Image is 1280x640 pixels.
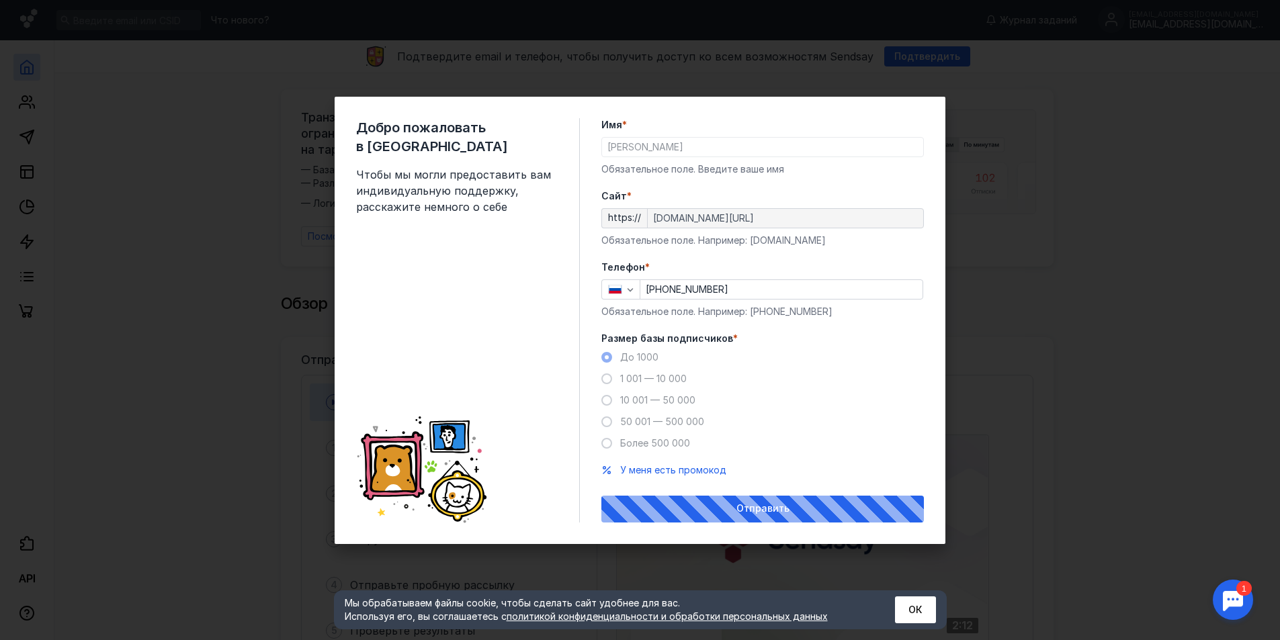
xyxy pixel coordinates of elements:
div: 1 [30,8,46,23]
div: Обязательное поле. Введите ваше имя [601,163,924,176]
span: Имя [601,118,622,132]
div: Обязательное поле. Например: [PHONE_NUMBER] [601,305,924,318]
span: Чтобы мы могли предоставить вам индивидуальную поддержку, расскажите немного о себе [356,167,558,215]
a: политикой конфиденциальности и обработки персональных данных [507,610,828,622]
span: У меня есть промокод [620,464,726,475]
span: Добро пожаловать в [GEOGRAPHIC_DATA] [356,118,558,156]
div: Обязательное поле. Например: [DOMAIN_NAME] [601,234,924,247]
div: Мы обрабатываем файлы cookie, чтобы сделать сайт удобнее для вас. Используя его, вы соглашаетесь c [345,596,862,623]
button: У меня есть промокод [620,463,726,477]
button: ОК [895,596,936,623]
span: Телефон [601,261,645,274]
span: Размер базы подписчиков [601,332,733,345]
span: Cайт [601,189,627,203]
